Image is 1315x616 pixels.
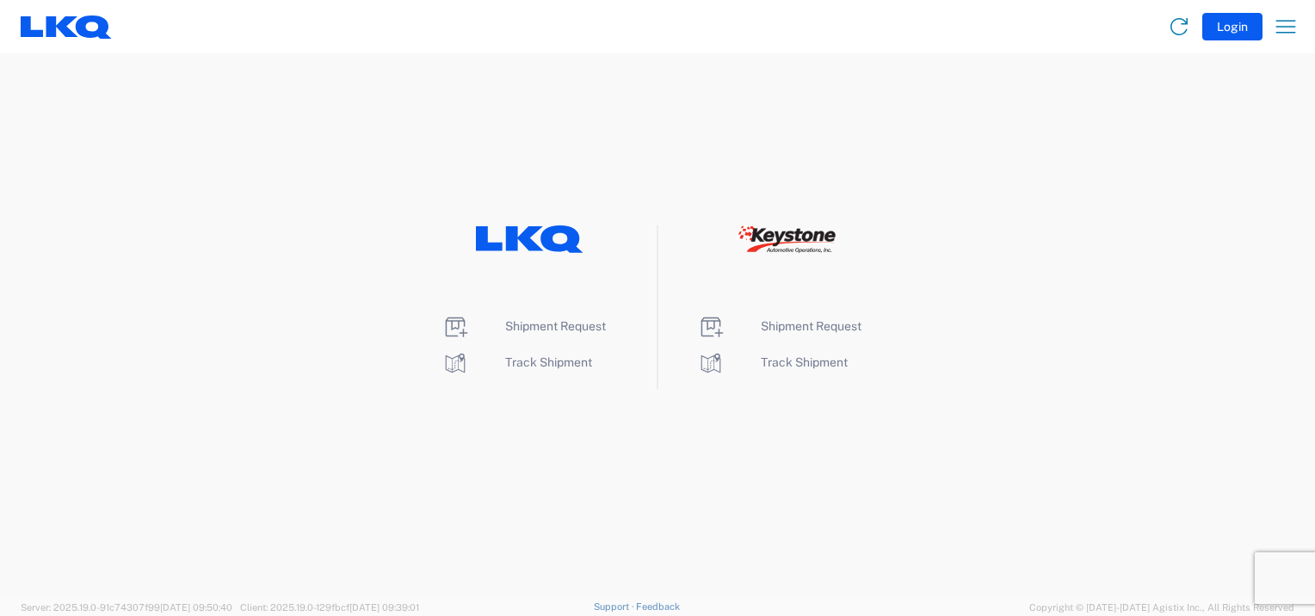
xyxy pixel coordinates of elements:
[761,355,848,369] span: Track Shipment
[441,355,592,369] a: Track Shipment
[349,602,419,613] span: [DATE] 09:39:01
[697,355,848,369] a: Track Shipment
[160,602,232,613] span: [DATE] 09:50:40
[636,601,680,612] a: Feedback
[505,355,592,369] span: Track Shipment
[697,319,861,333] a: Shipment Request
[594,601,637,612] a: Support
[21,602,232,613] span: Server: 2025.19.0-91c74307f99
[441,319,606,333] a: Shipment Request
[505,319,606,333] span: Shipment Request
[761,319,861,333] span: Shipment Request
[240,602,419,613] span: Client: 2025.19.0-129fbcf
[1029,600,1294,615] span: Copyright © [DATE]-[DATE] Agistix Inc., All Rights Reserved
[1202,13,1263,40] button: Login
